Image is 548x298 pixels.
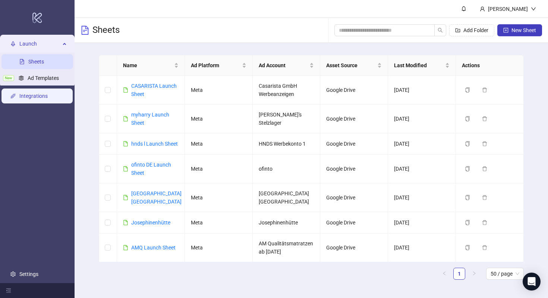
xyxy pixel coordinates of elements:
li: Previous Page [438,268,450,280]
a: Josephinenhütte [131,220,170,226]
span: copy [465,87,470,93]
button: New Sheet [497,24,542,36]
a: Integrations [19,93,48,99]
td: [DATE] [388,183,456,212]
span: copy [465,141,470,146]
span: Asset Source [326,61,376,69]
td: Meta [185,105,253,133]
span: file [123,195,128,200]
div: Open Intercom Messenger [523,273,541,291]
td: [DATE] [388,105,456,133]
a: Ad Templates [28,75,59,81]
span: file [123,87,128,93]
span: left [442,271,447,276]
td: [DATE] [388,212,456,233]
span: Name [123,61,173,69]
button: left [438,268,450,280]
span: copy [465,195,470,200]
td: Google Drive [320,133,388,155]
span: New Sheet [511,27,536,33]
span: delete [482,116,487,121]
td: AM Qualitätsmatratzen ab [DATE] [253,233,321,262]
a: Sheets [28,59,44,65]
td: Google Drive [320,233,388,262]
td: Meta [185,155,253,183]
a: myharry Launch Sheet [131,112,169,126]
span: folder-add [455,28,460,33]
a: Settings [19,271,38,277]
th: Ad Account [253,55,321,76]
span: file [123,141,128,146]
span: plus-square [503,28,508,33]
span: bell [461,6,466,11]
span: delete [482,245,487,250]
a: CASARISTA Launch Sheet [131,83,177,97]
th: Name [117,55,185,76]
div: [PERSON_NAME] [485,5,531,13]
span: delete [482,220,487,225]
span: file [123,245,128,250]
span: delete [482,195,487,200]
span: copy [465,116,470,121]
td: [PERSON_NAME]'s Stelzlager [253,105,321,133]
td: [DATE] [388,155,456,183]
span: menu-fold [6,288,11,293]
td: [DATE] [388,76,456,105]
span: copy [465,220,470,225]
td: Google Drive [320,105,388,133]
div: Page Size [486,268,524,280]
li: 1 [453,268,465,280]
span: 50 / page [491,268,519,279]
span: delete [482,87,487,93]
td: [DATE] [388,233,456,262]
a: AMQ Launch Sheet [131,245,176,251]
th: Last Modified [388,55,456,76]
h3: Sheets [92,24,120,36]
span: right [472,271,476,276]
td: Josephinenhütte [253,212,321,233]
span: copy [465,166,470,171]
span: file [123,116,128,121]
td: Meta [185,133,253,155]
span: copy [465,245,470,250]
button: Add Folder [449,24,494,36]
span: file [123,166,128,171]
td: Google Drive [320,212,388,233]
a: ofinto DE Launch Sheet [131,162,171,176]
span: delete [482,141,487,146]
td: HNDS Werbekonto 1 [253,133,321,155]
span: Ad Account [259,61,308,69]
span: Launch [19,36,60,51]
span: Last Modified [394,61,444,69]
td: ofinto [253,155,321,183]
a: hnds l Launch Sheet [131,141,178,147]
span: file [123,220,128,225]
span: Ad Platform [191,61,240,69]
a: 1 [454,268,465,279]
span: search [438,28,443,33]
span: user [480,6,485,12]
span: file-text [81,26,89,35]
a: [GEOGRAPHIC_DATA] [GEOGRAPHIC_DATA] [131,190,182,205]
td: [GEOGRAPHIC_DATA] [GEOGRAPHIC_DATA] [253,183,321,212]
td: Google Drive [320,155,388,183]
td: Meta [185,183,253,212]
td: Meta [185,233,253,262]
td: Meta [185,76,253,105]
th: Asset Source [320,55,388,76]
td: Meta [185,212,253,233]
span: down [531,6,536,12]
td: Google Drive [320,183,388,212]
th: Ad Platform [185,55,253,76]
th: Actions [456,55,524,76]
span: Add Folder [463,27,488,33]
td: [DATE] [388,133,456,155]
td: Casarista GmbH Werbeanzeigen [253,76,321,105]
span: delete [482,166,487,171]
span: rocket [10,41,16,46]
td: Google Drive [320,76,388,105]
button: right [468,268,480,280]
li: Next Page [468,268,480,280]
